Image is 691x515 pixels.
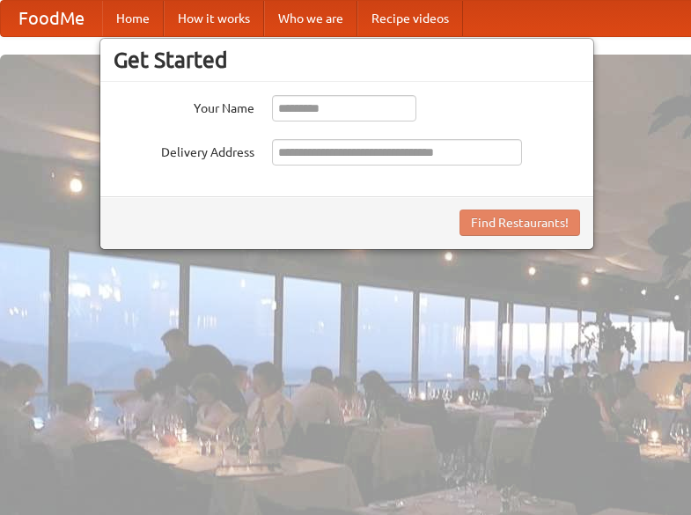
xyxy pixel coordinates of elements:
[357,1,463,36] a: Recipe videos
[264,1,357,36] a: Who we are
[1,1,102,36] a: FoodMe
[114,47,580,73] h3: Get Started
[102,1,164,36] a: Home
[114,139,254,161] label: Delivery Address
[114,95,254,117] label: Your Name
[459,210,580,236] button: Find Restaurants!
[164,1,264,36] a: How it works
